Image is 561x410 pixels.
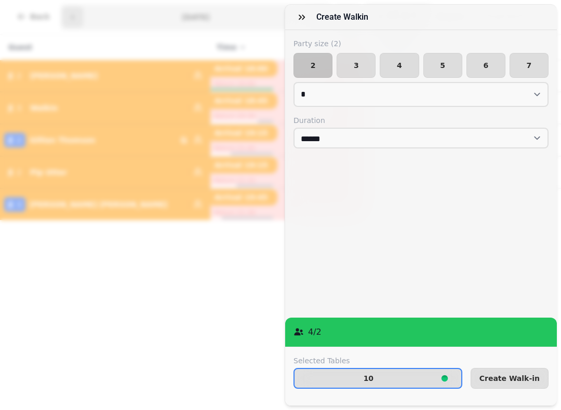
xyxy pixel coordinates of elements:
[308,326,322,338] p: 4 / 2
[389,62,410,69] span: 4
[479,375,540,382] span: Create Walk-in
[423,53,462,78] button: 5
[380,53,419,78] button: 4
[345,62,367,69] span: 3
[337,53,376,78] button: 3
[364,375,373,382] p: 10
[475,62,497,69] span: 6
[316,11,372,23] h3: Create walkin
[293,53,332,78] button: 2
[302,62,324,69] span: 2
[466,53,505,78] button: 6
[293,368,462,389] button: 10
[293,38,549,49] label: Party size ( 2 )
[510,53,549,78] button: 7
[432,62,453,69] span: 5
[471,368,549,389] button: Create Walk-in
[293,356,462,366] label: Selected Tables
[293,115,549,126] label: Duration
[518,62,540,69] span: 7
